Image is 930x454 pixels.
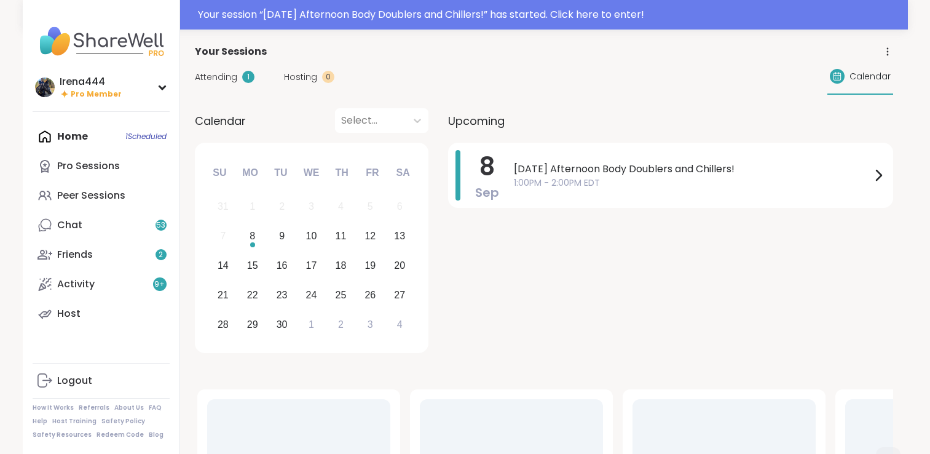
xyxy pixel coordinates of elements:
[448,113,505,129] span: Upcoming
[368,316,373,333] div: 3
[237,159,264,186] div: Mo
[322,71,334,83] div: 0
[306,228,317,244] div: 10
[298,159,325,186] div: We
[279,198,285,215] div: 2
[33,20,170,63] img: ShareWell Nav Logo
[57,277,95,291] div: Activity
[306,257,317,274] div: 17
[239,311,266,338] div: Choose Monday, September 29th, 2025
[33,151,170,181] a: Pro Sessions
[247,316,258,333] div: 29
[33,240,170,269] a: Friends2
[159,250,163,260] span: 2
[52,417,97,426] a: Host Training
[57,159,120,173] div: Pro Sessions
[57,218,82,232] div: Chat
[365,287,376,303] div: 26
[33,299,170,329] a: Host
[279,228,285,244] div: 9
[269,194,295,220] div: Not available Tuesday, September 2nd, 2025
[328,223,354,250] div: Choose Thursday, September 11th, 2025
[114,404,144,412] a: About Us
[849,70,891,83] span: Calendar
[359,159,386,186] div: Fr
[220,228,226,244] div: 7
[239,194,266,220] div: Not available Monday, September 1st, 2025
[389,159,416,186] div: Sa
[33,404,74,412] a: How It Works
[33,417,47,426] a: Help
[267,159,294,186] div: Tu
[298,253,325,279] div: Choose Wednesday, September 17th, 2025
[357,311,384,338] div: Choose Friday, October 3rd, 2025
[479,149,495,184] span: 8
[328,194,354,220] div: Not available Thursday, September 4th, 2025
[269,223,295,250] div: Choose Tuesday, September 9th, 2025
[218,257,229,274] div: 14
[365,228,376,244] div: 12
[277,257,288,274] div: 16
[247,257,258,274] div: 15
[277,316,288,333] div: 30
[336,257,347,274] div: 18
[218,287,229,303] div: 21
[387,194,413,220] div: Not available Saturday, September 6th, 2025
[57,189,125,202] div: Peer Sessions
[309,198,314,215] div: 3
[336,287,347,303] div: 25
[298,194,325,220] div: Not available Wednesday, September 3rd, 2025
[239,282,266,308] div: Choose Monday, September 22nd, 2025
[239,253,266,279] div: Choose Monday, September 15th, 2025
[33,210,170,240] a: Chat53
[514,177,871,189] span: 1:00PM - 2:00PM EDT
[97,431,144,439] a: Redeem Code
[239,223,266,250] div: Choose Monday, September 8th, 2025
[33,181,170,210] a: Peer Sessions
[387,223,413,250] div: Choose Saturday, September 13th, 2025
[250,198,255,215] div: 1
[514,162,871,177] span: [DATE] Afternoon Body Doublers and Chillers!
[284,71,317,84] span: Hosting
[306,287,317,303] div: 24
[309,316,314,333] div: 1
[269,282,295,308] div: Choose Tuesday, September 23rd, 2025
[387,253,413,279] div: Choose Saturday, September 20th, 2025
[206,159,233,186] div: Su
[195,71,237,84] span: Attending
[394,257,405,274] div: 20
[394,228,405,244] div: 13
[79,404,109,412] a: Referrals
[208,192,414,339] div: month 2025-09
[328,311,354,338] div: Choose Thursday, October 2nd, 2025
[387,282,413,308] div: Choose Saturday, September 27th, 2025
[269,253,295,279] div: Choose Tuesday, September 16th, 2025
[338,198,344,215] div: 4
[328,282,354,308] div: Choose Thursday, September 25th, 2025
[365,257,376,274] div: 19
[35,78,55,97] img: Irena444
[298,311,325,338] div: Choose Wednesday, October 1st, 2025
[156,220,165,231] span: 53
[357,253,384,279] div: Choose Friday, September 19th, 2025
[277,287,288,303] div: 23
[149,431,164,439] a: Blog
[195,44,267,59] span: Your Sessions
[57,374,92,388] div: Logout
[101,417,145,426] a: Safety Policy
[247,287,258,303] div: 22
[210,253,237,279] div: Choose Sunday, September 14th, 2025
[368,198,373,215] div: 5
[33,269,170,299] a: Activity9+
[33,366,170,396] a: Logout
[33,431,92,439] a: Safety Resources
[394,287,405,303] div: 27
[328,159,355,186] div: Th
[336,228,347,244] div: 11
[218,316,229,333] div: 28
[397,316,403,333] div: 4
[149,404,162,412] a: FAQ
[387,311,413,338] div: Choose Saturday, October 4th, 2025
[198,7,900,22] div: Your session “ [DATE] Afternoon Body Doublers and Chillers! ” has started. Click here to enter!
[242,71,254,83] div: 1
